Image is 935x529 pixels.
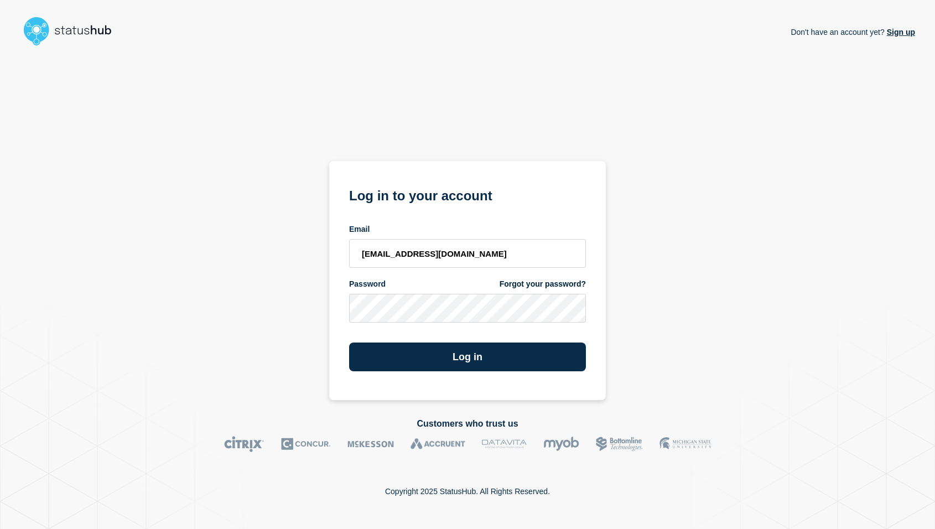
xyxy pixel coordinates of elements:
img: DataVita logo [482,436,527,452]
img: MSU logo [659,436,711,452]
img: Accruent logo [411,436,465,452]
input: email input [349,239,586,268]
img: Citrix logo [224,436,264,452]
p: Don't have an account yet? [791,19,915,45]
p: Copyright 2025 StatusHub. All Rights Reserved. [385,487,550,496]
a: Sign up [885,28,915,37]
img: McKesson logo [347,436,394,452]
span: Password [349,279,386,289]
a: Forgot your password? [500,279,586,289]
button: Log in [349,343,586,371]
h2: Customers who trust us [20,419,915,429]
img: Concur logo [281,436,331,452]
img: StatusHub logo [20,13,125,49]
img: Bottomline logo [596,436,643,452]
span: Email [349,224,370,235]
input: password input [349,294,586,323]
h1: Log in to your account [349,184,586,205]
img: myob logo [543,436,579,452]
